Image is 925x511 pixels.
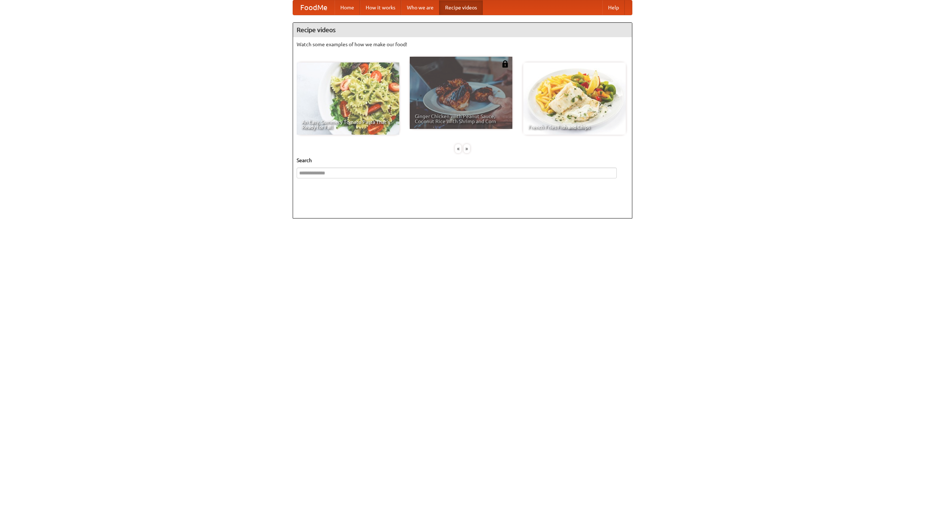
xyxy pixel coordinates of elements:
[302,120,394,130] span: An Easy, Summery Tomato Pasta That's Ready for Fall
[297,157,628,164] h5: Search
[455,144,461,153] div: «
[293,23,632,37] h4: Recipe videos
[464,144,470,153] div: »
[528,125,621,130] span: French Fries Fish and Chips
[297,62,399,135] a: An Easy, Summery Tomato Pasta That's Ready for Fall
[293,0,335,15] a: FoodMe
[401,0,439,15] a: Who we are
[602,0,625,15] a: Help
[439,0,483,15] a: Recipe videos
[335,0,360,15] a: Home
[360,0,401,15] a: How it works
[297,41,628,48] p: Watch some examples of how we make our food!
[502,60,509,68] img: 483408.png
[523,62,626,135] a: French Fries Fish and Chips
